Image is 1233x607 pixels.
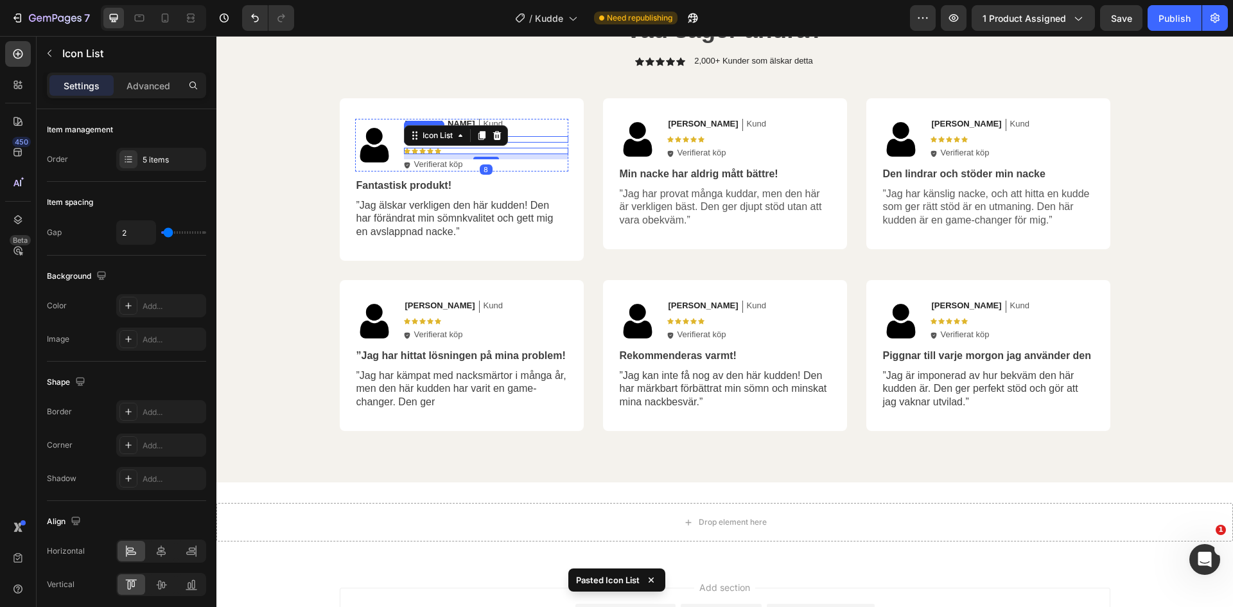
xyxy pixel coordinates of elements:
[794,83,813,94] p: Kund
[403,152,614,191] p: ”Jag har provat många kuddar, men den här är verkligen bäst. Den ger djupt stöd utan att vara obe...
[12,137,31,147] div: 450
[47,374,88,391] div: Shape
[189,265,259,276] p: [PERSON_NAME]
[665,84,704,123] img: gempages_550666702598178022-f4ed1f7f-cc84-4c8a-af58-69187884367c.png
[530,83,550,94] p: Kund
[47,300,67,312] div: Color
[667,152,877,191] p: ”Jag har känslig nacke, och att hitta en kudde som ger rätt stöd är en utmaning. Den här kudden ä...
[402,84,441,123] img: gempages_550666702598178022-f4ed1f7f-cc84-4c8a-af58-69187884367c.png
[47,579,74,590] div: Vertical
[1148,5,1202,31] button: Publish
[607,12,672,24] span: Need republishing
[667,132,829,143] span: Den lindrar och stöder min nacke
[198,123,247,134] p: Verifierat köp
[529,12,532,25] span: /
[47,124,113,136] div: Item management
[267,265,286,276] p: Kund
[47,268,109,285] div: Background
[47,154,68,165] div: Order
[143,334,203,346] div: Add...
[47,227,62,238] div: Gap
[452,83,522,94] p: [PERSON_NAME]
[117,221,155,244] input: Auto
[478,545,539,558] span: Add section
[143,154,203,166] div: 5 items
[530,265,550,276] p: Kund
[665,266,704,304] img: gempages_550666702598178022-f4ed1f7f-cc84-4c8a-af58-69187884367c.png
[143,440,203,452] div: Add...
[1111,13,1132,24] span: Save
[143,473,203,485] div: Add...
[190,87,225,98] div: Icon List
[482,481,550,491] div: Drop element here
[216,36,1233,607] iframe: Design area
[47,513,83,531] div: Align
[403,132,562,143] span: Min nacke har aldrig mått bättre!
[972,5,1095,31] button: 1 product assigned
[461,112,510,123] p: Verifierat köp
[127,79,170,92] p: Advanced
[140,334,350,372] span: ”Jag har kämpat med nacksmärtor i många år, men den här kudden har varit en game-changer. Den ger
[403,314,520,325] span: Rekommenderas varmt!
[140,164,337,202] span: ”Jag älskar verkligen den här kudden! Den har förändrat min sömnkvalitet och gett mig en avslappn...
[198,294,247,304] p: Verifierat köp
[242,5,294,31] div: Undo/Redo
[263,128,276,139] div: 8
[1100,5,1142,31] button: Save
[267,83,286,94] p: Kund
[715,265,785,276] p: [PERSON_NAME]
[667,334,862,372] span: ”Jag är imponerad av hur bekväm den här kudden är. Den ger perfekt stöd och gör att jag vaknar ut...
[139,266,177,304] img: gempages_550666702598178022-f4ed1f7f-cc84-4c8a-af58-69187884367c.png
[10,235,31,245] div: Beta
[715,83,785,94] p: [PERSON_NAME]
[724,294,773,304] p: Verifierat köp
[47,197,93,208] div: Item spacing
[84,10,90,26] p: 7
[576,574,640,586] p: Pasted Icon List
[143,407,203,418] div: Add...
[535,12,563,25] span: Kudde
[724,112,773,123] p: Verifierat köp
[47,406,72,418] div: Border
[461,294,510,304] p: Verifierat köp
[47,439,73,451] div: Corner
[47,545,85,557] div: Horizontal
[62,46,201,61] p: Icon List
[143,301,203,312] div: Add...
[64,79,100,92] p: Settings
[204,94,239,105] div: Icon List
[1189,544,1220,575] iframe: Intercom live chat
[5,5,96,31] button: 7
[403,334,611,372] span: ”Jag kan inte få nog av den här kudden! Den har märkbart förbättrat min sömn och minskat mina nac...
[452,265,522,276] p: [PERSON_NAME]
[1216,525,1226,535] span: 1
[983,12,1066,25] span: 1 product assigned
[402,266,441,304] img: gempages_550666702598178022-f4ed1f7f-cc84-4c8a-af58-69187884367c.png
[47,333,69,345] div: Image
[794,265,813,276] p: Kund
[140,144,235,155] span: Fantastisk produkt!
[47,473,76,484] div: Shadow
[1159,12,1191,25] div: Publish
[667,314,875,325] span: Piggnar till varje morgon jag använder den
[140,314,349,325] span: ”Jag har hittat lösningen på mina problem!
